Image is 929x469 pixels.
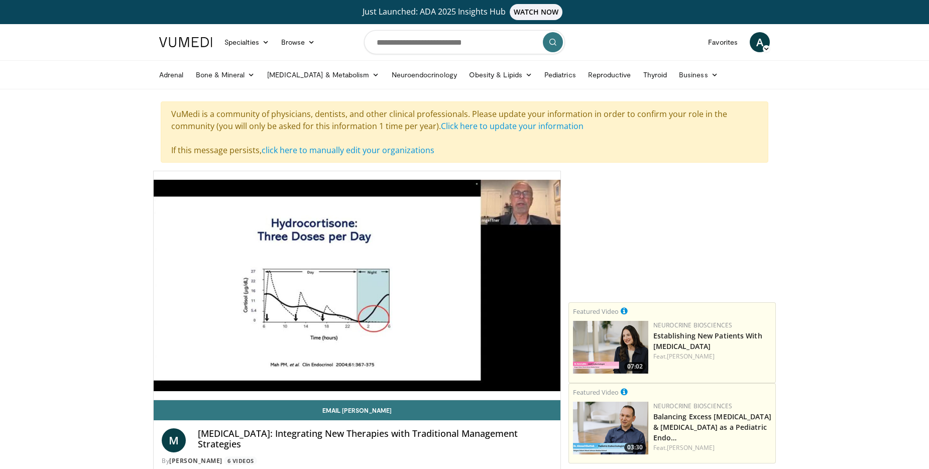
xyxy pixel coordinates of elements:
[153,65,190,85] a: Adrenal
[154,400,560,420] a: Email [PERSON_NAME]
[573,388,619,397] small: Featured Video
[653,412,771,442] a: Balancing Excess [MEDICAL_DATA] & [MEDICAL_DATA] as a Pediatric Endo…
[653,352,771,361] div: Feat.
[573,307,619,316] small: Featured Video
[190,65,261,85] a: Bone & Mineral
[364,30,565,54] input: Search topics, interventions
[154,171,560,400] video-js: Video Player
[653,321,733,329] a: Neurocrine Biosciences
[702,32,744,52] a: Favorites
[441,121,584,132] a: Click here to update your information
[667,443,715,452] a: [PERSON_NAME]
[750,32,770,52] a: A
[653,443,771,452] div: Feat.
[667,352,715,361] a: [PERSON_NAME]
[637,65,673,85] a: Thyroid
[573,402,648,454] a: 03:30
[162,428,186,452] a: M
[159,37,212,47] img: VuMedi Logo
[169,456,222,465] a: [PERSON_NAME]
[624,443,646,452] span: 03:30
[573,321,648,374] img: b0cdb0e9-6bfb-4b5f-9fe7-66f39af3f054.png.150x105_q85_crop-smart_upscale.png
[262,145,434,156] a: click here to manually edit your organizations
[224,456,257,465] a: 6 Videos
[162,456,552,465] div: By
[218,32,275,52] a: Specialties
[386,65,463,85] a: Neuroendocrinology
[261,65,386,85] a: [MEDICAL_DATA] & Metabolism
[510,4,563,20] span: WATCH NOW
[573,402,648,454] img: 1b5e373f-7819-44bc-b563-bf1b3a682396.png.150x105_q85_crop-smart_upscale.png
[597,171,747,296] iframe: Advertisement
[161,4,768,20] a: Just Launched: ADA 2025 Insights HubWATCH NOW
[538,65,582,85] a: Pediatrics
[653,331,762,351] a: Establishing New Patients With [MEDICAL_DATA]
[624,362,646,371] span: 07:02
[573,321,648,374] a: 07:02
[161,101,768,163] div: VuMedi is a community of physicians, dentists, and other clinical professionals. Please update yo...
[653,402,733,410] a: Neurocrine Biosciences
[463,65,538,85] a: Obesity & Lipids
[673,65,724,85] a: Business
[198,428,552,450] h4: [MEDICAL_DATA]: Integrating New Therapies with Traditional Management Strategies
[582,65,637,85] a: Reproductive
[275,32,321,52] a: Browse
